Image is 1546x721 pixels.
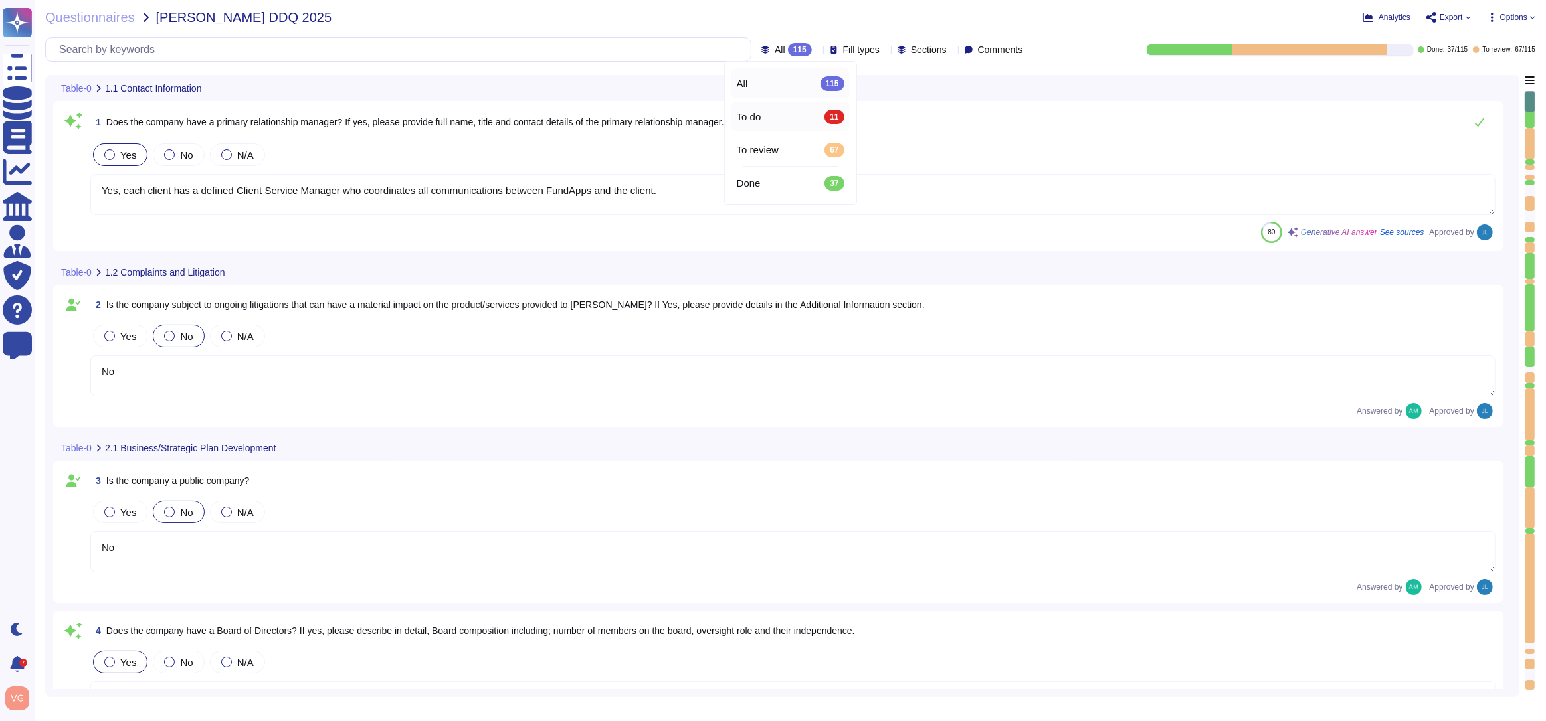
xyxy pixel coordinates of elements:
[180,657,193,668] span: No
[105,443,276,453] span: 2.1 Business/Strategic Plan Development
[1430,583,1474,591] span: Approved by
[106,625,855,636] span: Does the company have a Board of Directors? If yes, please describe in detail, Board composition ...
[120,657,136,668] span: Yes
[45,11,135,24] span: Questionnaires
[843,45,880,54] span: Fill types
[1357,583,1402,591] span: Answered by
[978,45,1023,54] span: Comments
[90,300,101,309] span: 2
[1430,407,1474,415] span: Approved by
[180,331,193,342] span: No
[237,149,254,161] span: N/A
[737,143,844,157] div: To review
[1406,403,1422,419] img: user
[237,507,254,518] span: N/A
[731,102,850,131] div: To do
[106,299,925,310] span: Is the company subject to ongoing litigations that can have a material impact on the product/serv...
[5,686,29,710] img: user
[1301,228,1377,236] span: Generative AI answer
[237,657,254,668] span: N/A
[911,45,947,54] span: Sections
[105,268,225,277] span: 1.2 Complaints and Litigation
[1427,46,1445,53] span: Done:
[1380,228,1424,236] span: See sources
[90,174,1496,215] textarea: Yes, each client has a defined Client Service Manager who coordinates all communications between ...
[824,176,844,191] div: 37
[61,268,92,277] span: Table-0
[106,117,724,127] span: Does the company have a primary relationship manager? If yes, please provide full name, title and...
[824,143,844,157] div: 67
[1482,46,1512,53] span: To review:
[1379,13,1410,21] span: Analytics
[90,626,101,635] span: 4
[120,149,136,161] span: Yes
[737,110,844,124] div: To do
[737,111,761,123] span: To do
[237,331,254,342] span: N/A
[90,355,1496,396] textarea: No
[120,507,136,518] span: Yes
[1440,13,1463,21] span: Export
[19,659,27,667] div: 7
[788,43,812,56] div: 115
[105,84,202,93] span: 1.1 Contact Information
[1268,228,1275,236] span: 80
[180,149,193,161] span: No
[775,45,785,54] span: All
[737,177,761,189] span: Done
[1406,579,1422,595] img: user
[821,76,844,91] div: 115
[737,76,844,91] div: All
[824,110,844,124] div: 11
[737,176,844,191] div: Done
[737,78,748,90] span: All
[61,84,92,93] span: Table-0
[1515,46,1535,53] span: 67 / 115
[120,331,136,342] span: Yes
[90,118,101,127] span: 1
[731,168,850,198] div: Done
[90,531,1496,572] textarea: No
[106,475,250,486] span: Is the company a public company?
[90,476,101,485] span: 3
[180,507,193,518] span: No
[1477,224,1493,240] img: user
[1363,12,1410,23] button: Analytics
[1430,228,1474,236] span: Approved by
[3,684,39,713] button: user
[156,11,332,24] span: [PERSON_NAME] DDQ 2025
[61,443,92,453] span: Table-0
[1477,403,1493,419] img: user
[1500,13,1527,21] span: Options
[1448,46,1468,53] span: 37 / 115
[52,38,751,61] input: Search by keywords
[1357,407,1402,415] span: Answered by
[731,68,850,98] div: All
[1477,579,1493,595] img: user
[737,144,779,156] span: To review
[731,135,850,165] div: To review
